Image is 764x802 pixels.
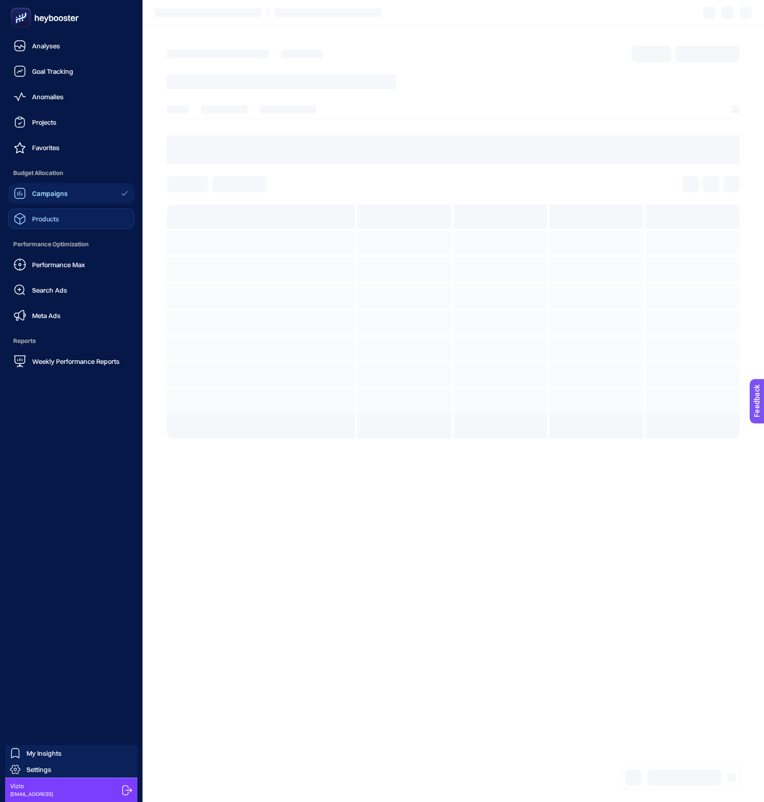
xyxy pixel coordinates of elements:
[8,36,134,56] a: Analyses
[8,61,134,81] a: Goal Tracking
[32,42,60,50] span: Analyses
[5,745,137,761] a: My Insights
[32,67,73,75] span: Goal Tracking
[26,765,51,774] span: Settings
[8,280,134,300] a: Search Ads
[10,782,53,790] span: Vizio
[32,215,59,223] span: Products
[8,137,134,158] a: Favorites
[8,183,134,204] a: Campaigns
[32,93,64,101] span: Anomalies
[26,749,62,757] span: My Insights
[32,144,60,152] span: Favorites
[8,351,134,371] a: Weekly Performance Reports
[8,163,134,183] span: Budget Allocation
[8,305,134,326] a: Meta Ads
[8,234,134,254] span: Performance Optimization
[6,3,39,11] span: Feedback
[32,261,85,269] span: Performance Max
[8,87,134,107] a: Anomalies
[8,112,134,132] a: Projects
[32,311,61,320] span: Meta Ads
[32,189,68,197] span: Campaigns
[32,286,67,294] span: Search Ads
[8,254,134,275] a: Performance Max
[32,118,56,126] span: Projects
[5,761,137,778] a: Settings
[10,790,53,798] span: [EMAIL_ADDRESS]
[8,331,134,351] span: Reports
[8,209,134,229] a: Products
[32,357,120,365] span: Weekly Performance Reports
